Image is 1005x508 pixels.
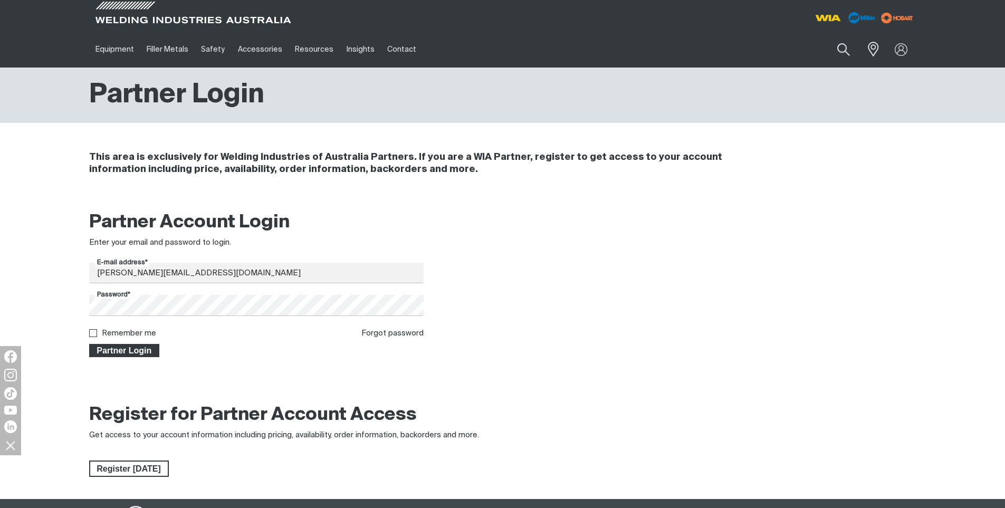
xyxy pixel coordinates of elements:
[90,461,168,477] span: Register [DATE]
[289,31,340,68] a: Resources
[102,329,156,337] label: Remember me
[381,31,423,68] a: Contact
[89,431,479,439] span: Get access to your account information including pricing, availability, order information, backor...
[89,461,169,477] a: Register Today
[89,237,424,249] div: Enter your email and password to login.
[4,387,17,400] img: TikTok
[4,369,17,381] img: Instagram
[140,31,195,68] a: Filler Metals
[89,151,776,176] h4: This area is exclusively for Welding Industries of Australia Partners. If you are a WIA Partner, ...
[812,37,861,62] input: Product name or item number...
[232,31,289,68] a: Accessories
[2,436,20,454] img: hide socials
[89,31,710,68] nav: Main
[361,329,424,337] a: Forgot password
[340,31,380,68] a: Insights
[4,420,17,433] img: LinkedIn
[878,10,916,26] img: miller
[89,344,160,358] button: Partner Login
[826,37,862,62] button: Search products
[4,406,17,415] img: YouTube
[4,350,17,363] img: Facebook
[89,404,417,427] h2: Register for Partner Account Access
[89,211,424,234] h2: Partner Account Login
[195,31,231,68] a: Safety
[90,344,159,358] span: Partner Login
[89,31,140,68] a: Equipment
[89,78,264,112] h1: Partner Login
